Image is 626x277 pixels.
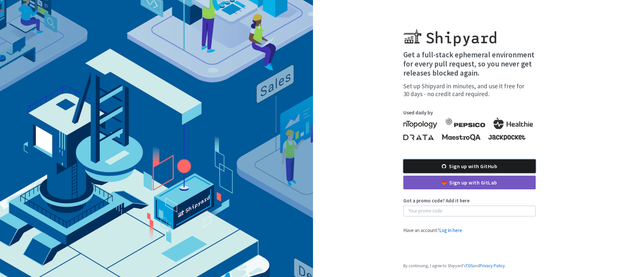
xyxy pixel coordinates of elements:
[403,227,536,234] div: Have an account?
[403,176,536,189] a: Sign up with GitLab
[403,159,536,173] a: Sign up with GitHub
[403,82,536,98] div: Set up Shipyard in minutes, and use it free for 30 days - no credit card required.
[403,131,434,144] img: logo-drata.svg
[403,263,536,269] span: By continuing, I agree to Shipyard's and .
[403,197,469,205] label: Got a promo code? Add it here
[466,263,473,269] a: TOS
[442,180,447,185] img: gitlab-color.svg
[445,118,485,131] img: logo-pepsico.svg
[493,118,533,131] img: logo-healthie.svg
[403,21,496,46] img: Shipyard logo
[439,227,462,233] a: Log in here
[403,50,536,77] h4: Get a full-stack ephemeral environment for every pull request, so you never get releases blocked ...
[403,118,437,131] img: logo-ntopology.svg
[442,131,480,144] img: logo-maestroqa.svg
[403,109,536,116] span: Used daily by
[403,206,536,216] input: Your promo code
[488,131,526,144] img: logo-jackpocket.svg
[480,263,505,269] a: Privacy Policy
